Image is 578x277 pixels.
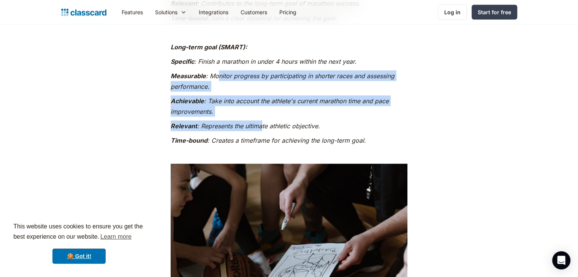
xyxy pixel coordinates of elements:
a: home [61,7,106,17]
em: : Take into account the athlete's current marathon time and pace improvements. [171,97,389,115]
em: Measurable [171,72,206,79]
a: learn more about cookies [99,231,133,242]
em: : Finish a marathon in under 4 hours within the next year. [194,57,356,65]
span: This website uses cookies to ensure you get the best experience on our website. [13,222,145,242]
div: Start for free [478,8,511,16]
em: Long-term goal (SMART): [171,43,247,50]
em: Relevant [171,122,197,129]
em: : Represents the ultimate athletic objective. [197,122,320,129]
p: ‍ [171,149,407,160]
em: Achievable [171,97,204,104]
em: : Monitor progress by participating in shorter races and assessing performance. [171,72,394,90]
div: cookieconsent [6,215,152,271]
a: Features [116,3,149,20]
a: Start for free [472,5,517,19]
em: Time-bound [171,136,207,144]
div: Solutions [149,3,193,20]
em: : Creates a timeframe for achieving the long-term goal. [207,136,366,144]
div: Log in [444,8,461,16]
a: dismiss cookie message [52,249,106,264]
em: Specific [171,57,194,65]
a: Log in [438,4,467,20]
div: Open Intercom Messenger [552,251,570,269]
a: Pricing [273,3,302,20]
a: Integrations [193,3,234,20]
p: ‍ [171,27,407,38]
a: Customers [234,3,273,20]
div: Solutions [155,8,177,16]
